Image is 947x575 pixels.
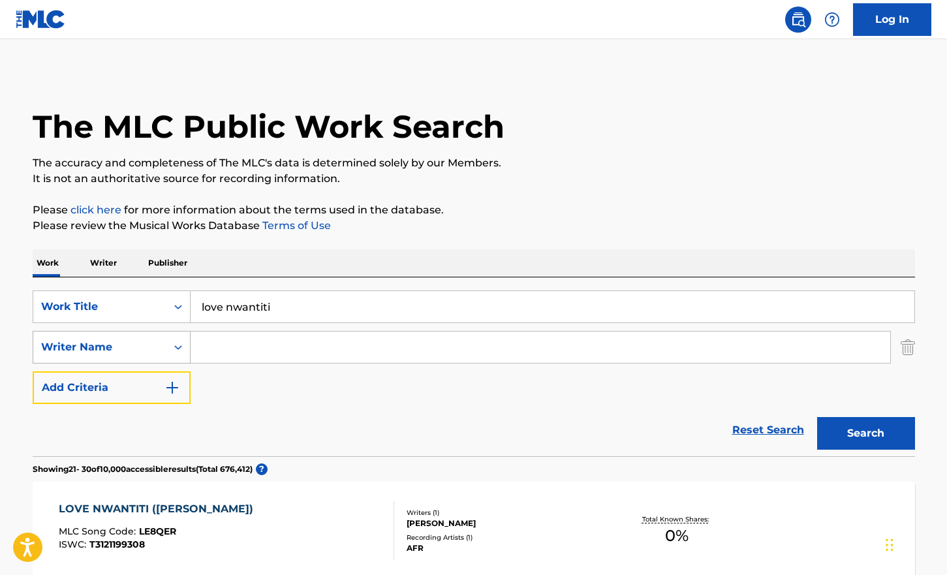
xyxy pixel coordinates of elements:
div: [PERSON_NAME] [407,518,604,529]
form: Search Form [33,290,915,456]
div: Drag [886,525,893,565]
span: ISWC : [59,538,89,550]
a: Log In [853,3,931,36]
p: Publisher [144,249,191,277]
div: LOVE NWANTITI ([PERSON_NAME]) [59,501,260,517]
a: Reset Search [726,416,811,444]
img: 9d2ae6d4665cec9f34b9.svg [164,380,180,396]
a: Terms of Use [260,219,331,232]
div: Recording Artists ( 1 ) [407,533,604,542]
span: T3121199308 [89,538,145,550]
span: 0 % [665,524,689,548]
p: The accuracy and completeness of The MLC's data is determined solely by our Members. [33,155,915,171]
p: Work [33,249,63,277]
span: ? [256,463,268,475]
a: Public Search [785,7,811,33]
a: click here [70,204,121,216]
p: Showing 21 - 30 of 10,000 accessible results (Total 676,412 ) [33,463,253,475]
p: Please review the Musical Works Database [33,218,915,234]
img: search [790,12,806,27]
button: Search [817,417,915,450]
p: It is not an authoritative source for recording information. [33,171,915,187]
div: Writer Name [41,339,159,355]
h1: The MLC Public Work Search [33,107,505,146]
div: AFR [407,542,604,554]
button: Add Criteria [33,371,191,404]
div: Help [819,7,845,33]
img: MLC Logo [16,10,66,29]
p: Please for more information about the terms used in the database. [33,202,915,218]
p: Total Known Shares: [642,514,712,524]
span: LE8QER [139,525,176,537]
img: help [824,12,840,27]
iframe: Chat Widget [882,512,947,575]
div: Writers ( 1 ) [407,508,604,518]
span: MLC Song Code : [59,525,139,537]
div: Work Title [41,299,159,315]
p: Writer [86,249,121,277]
img: Delete Criterion [901,331,915,364]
